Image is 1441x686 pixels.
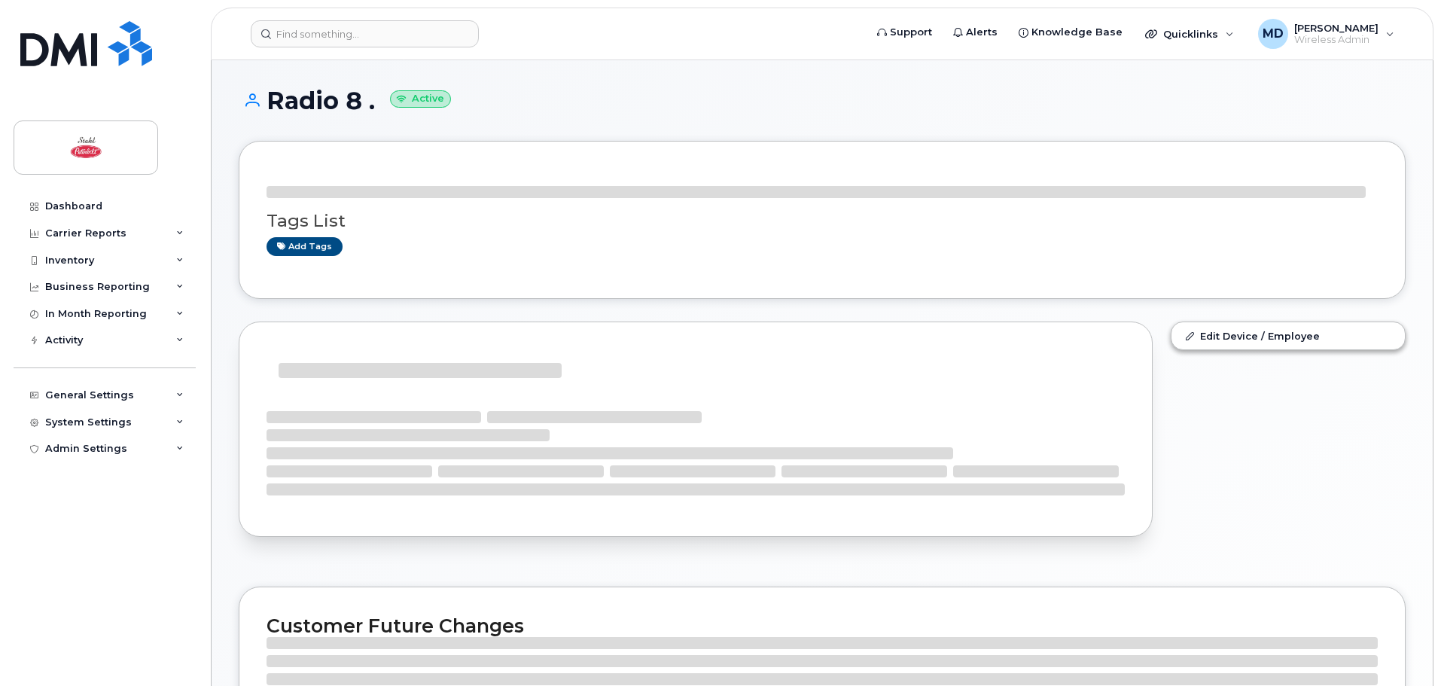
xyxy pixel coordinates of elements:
[239,87,1406,114] h1: Radio 8 .
[267,212,1378,230] h3: Tags List
[1171,322,1405,349] a: Edit Device / Employee
[390,90,451,108] small: Active
[267,237,343,256] a: Add tags
[267,614,1378,637] h2: Customer Future Changes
